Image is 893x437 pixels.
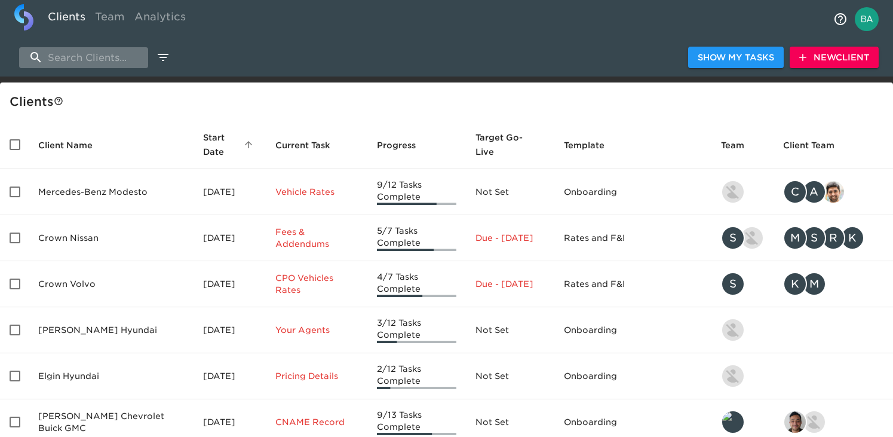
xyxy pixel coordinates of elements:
[840,226,864,250] div: K
[475,130,529,159] span: Calculated based on the start date and the duration of all Tasks contained in this Hub.
[554,307,711,353] td: Onboarding
[367,353,466,399] td: 2/12 Tasks Complete
[54,96,63,106] svg: This is a list of all of your clients and clients shared with you
[784,411,806,433] img: sai@simplemnt.com
[466,169,554,215] td: Not Set
[554,215,711,261] td: Rates and F&I
[194,353,266,399] td: [DATE]
[688,47,784,69] button: Show My Tasks
[722,319,744,341] img: kevin.lo@roadster.com
[367,261,466,307] td: 4/7 Tasks Complete
[275,272,358,296] p: CPO Vehicles Rates
[821,226,845,250] div: R
[802,226,826,250] div: S
[721,318,764,342] div: kevin.lo@roadster.com
[29,307,194,353] td: [PERSON_NAME] Hyundai
[783,226,883,250] div: mcooley@crowncars.com, sparent@crowncars.com, rrobins@crowncars.com, kwilson@crowncars.com
[130,4,191,33] a: Analytics
[855,7,879,31] img: Profile
[721,272,745,296] div: S
[823,181,844,203] img: sandeep@simplemnt.com
[194,307,266,353] td: [DATE]
[741,227,763,249] img: austin@roadster.com
[554,261,711,307] td: Rates and F&I
[14,4,33,30] img: logo
[19,47,148,68] input: search
[721,138,760,152] span: Team
[799,50,869,65] span: New Client
[722,181,744,203] img: kevin.lo@roadster.com
[802,180,826,204] div: A
[275,138,330,152] span: This is the next Task in this Hub that should be completed
[275,226,358,250] p: Fees & Addendums
[721,226,764,250] div: savannah@roadster.com, austin@roadster.com
[194,261,266,307] td: [DATE]
[722,365,744,387] img: kevin.lo@roadster.com
[721,364,764,388] div: kevin.lo@roadster.com
[38,138,108,152] span: Client Name
[275,416,358,428] p: CNAME Record
[783,272,883,296] div: kwilson@crowncars.com, mcooley@crowncars.com
[721,272,764,296] div: savannah@roadster.com
[803,411,825,433] img: nikko.foster@roadster.com
[29,215,194,261] td: Crown Nissan
[275,186,358,198] p: Vehicle Rates
[29,169,194,215] td: Mercedes-Benz Modesto
[698,50,774,65] span: Show My Tasks
[275,324,358,336] p: Your Agents
[721,226,745,250] div: S
[29,353,194,399] td: Elgin Hyundai
[475,130,545,159] span: Target Go-Live
[783,272,807,296] div: K
[564,138,620,152] span: Template
[367,169,466,215] td: 9/12 Tasks Complete
[153,47,173,68] button: edit
[790,47,879,69] button: NewClient
[554,353,711,399] td: Onboarding
[194,215,266,261] td: [DATE]
[783,410,883,434] div: sai@simplemnt.com, nikko.foster@roadster.com
[203,130,256,159] span: Start Date
[367,215,466,261] td: 5/7 Tasks Complete
[275,370,358,382] p: Pricing Details
[722,411,744,433] img: leland@roadster.com
[377,138,431,152] span: Progress
[721,410,764,434] div: leland@roadster.com
[466,353,554,399] td: Not Set
[802,272,826,296] div: M
[783,226,807,250] div: M
[194,169,266,215] td: [DATE]
[826,5,855,33] button: notifications
[783,180,807,204] div: C
[783,138,850,152] span: Client Team
[367,307,466,353] td: 3/12 Tasks Complete
[275,138,346,152] span: Current Task
[466,307,554,353] td: Not Set
[29,261,194,307] td: Crown Volvo
[554,169,711,215] td: Onboarding
[475,278,545,290] p: Due - [DATE]
[10,92,888,111] div: Client s
[43,4,90,33] a: Clients
[721,180,764,204] div: kevin.lo@roadster.com
[783,180,883,204] div: clayton.mandel@roadster.com, angelique.nurse@roadster.com, sandeep@simplemnt.com
[90,4,130,33] a: Team
[475,232,545,244] p: Due - [DATE]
